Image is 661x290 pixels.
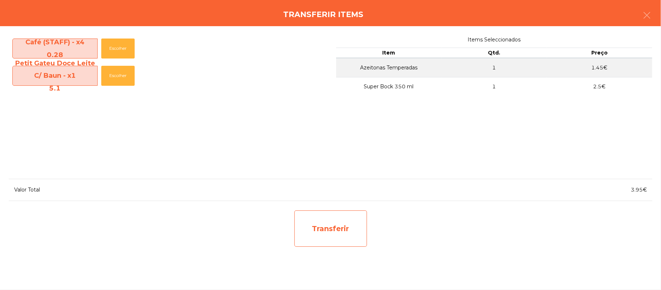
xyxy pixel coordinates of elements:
[101,66,135,86] button: Escolher
[14,186,40,193] span: Valor Total
[13,36,97,61] span: Café (STAFF) - x4
[13,49,97,61] div: 0.28
[336,58,442,77] td: Azeitonas Temperadas
[547,48,653,59] th: Preço
[13,57,97,95] span: Petit Gateu Doce Leite C/ Baun - x1
[336,77,442,96] td: Super Bock 350 ml
[294,210,367,247] div: Transferir
[547,77,653,96] td: 2.5€
[336,48,442,59] th: Item
[441,77,547,96] td: 1
[441,48,547,59] th: Qtd.
[101,39,135,59] button: Escolher
[441,58,547,77] td: 1
[283,9,363,20] h4: Transferir items
[336,35,653,45] span: Items Seleccionados
[547,58,653,77] td: 1.45€
[13,82,97,95] div: 5.1
[631,186,647,193] span: 3.95€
